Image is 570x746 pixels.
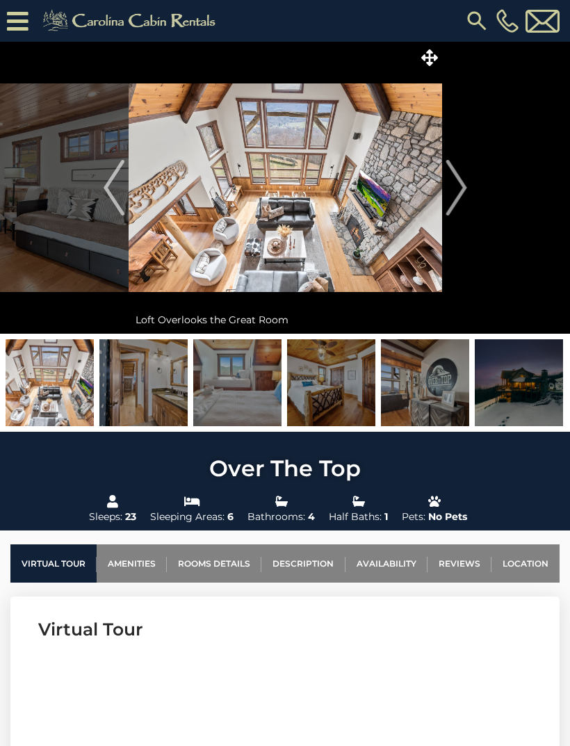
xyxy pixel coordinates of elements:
[381,339,469,426] img: 167587941
[475,339,563,426] img: 167620801
[261,544,345,583] a: Description
[287,339,375,426] img: 168162968
[493,9,522,33] a: [PHONE_NUMBER]
[38,617,532,642] h3: Virtual Tour
[99,339,188,426] img: 167587929
[464,8,489,33] img: search-regular.svg
[491,544,560,583] a: Location
[104,160,124,216] img: arrow
[442,42,471,334] button: Next
[35,7,227,35] img: Khaki-logo.png
[97,544,167,583] a: Amenities
[100,42,129,334] button: Previous
[446,160,466,216] img: arrow
[345,544,427,583] a: Availability
[129,306,442,334] div: Loft Overlooks the Great Room
[10,544,97,583] a: Virtual Tour
[167,544,261,583] a: Rooms Details
[6,339,94,426] img: 167587975
[193,339,282,426] img: 167963532
[427,544,491,583] a: Reviews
